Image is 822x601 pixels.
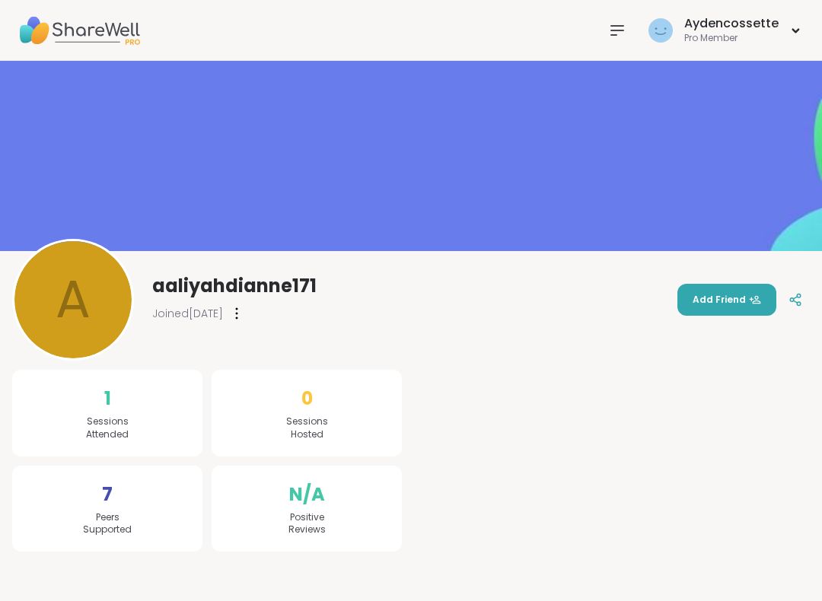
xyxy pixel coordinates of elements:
div: Pro Member [684,32,779,45]
span: 7 [102,481,113,508]
span: Joined [DATE] [152,306,223,321]
span: aaliyahdianne171 [152,274,317,298]
img: ShareWell Nav Logo [18,4,140,57]
button: Add Friend [677,284,776,316]
img: Aydencossette [648,18,673,43]
div: Aydencossette [684,15,779,32]
span: Peers Supported [83,511,132,537]
span: Add Friend [693,293,761,307]
span: 1 [104,385,111,412]
span: Positive Reviews [288,511,326,537]
span: 0 [301,385,313,412]
span: N/A [289,481,325,508]
span: a [56,261,91,339]
span: Sessions Hosted [286,415,328,441]
span: Sessions Attended [86,415,129,441]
